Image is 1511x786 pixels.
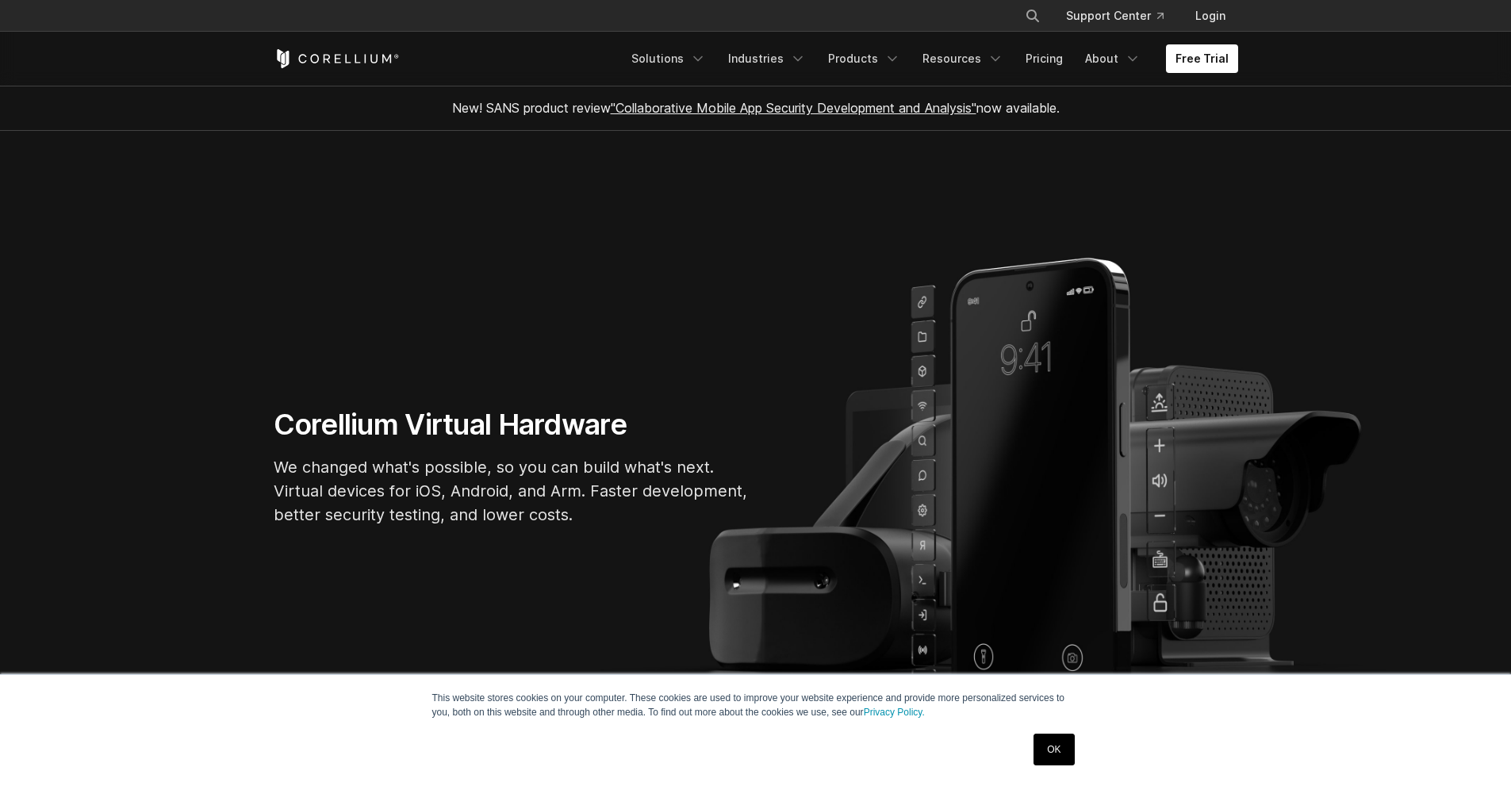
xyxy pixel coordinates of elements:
a: OK [1034,734,1074,765]
a: "Collaborative Mobile App Security Development and Analysis" [611,100,976,116]
a: Industries [719,44,815,73]
a: About [1076,44,1150,73]
a: Resources [913,44,1013,73]
div: Navigation Menu [622,44,1238,73]
h1: Corellium Virtual Hardware [274,407,750,443]
a: Privacy Policy. [864,707,925,718]
a: Free Trial [1166,44,1238,73]
p: This website stores cookies on your computer. These cookies are used to improve your website expe... [432,691,1080,719]
a: Solutions [622,44,715,73]
a: Products [819,44,910,73]
span: New! SANS product review now available. [452,100,1060,116]
a: Corellium Home [274,49,400,68]
button: Search [1018,2,1047,30]
a: Support Center [1053,2,1176,30]
a: Pricing [1016,44,1072,73]
a: Login [1183,2,1238,30]
div: Navigation Menu [1006,2,1238,30]
p: We changed what's possible, so you can build what's next. Virtual devices for iOS, Android, and A... [274,455,750,527]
